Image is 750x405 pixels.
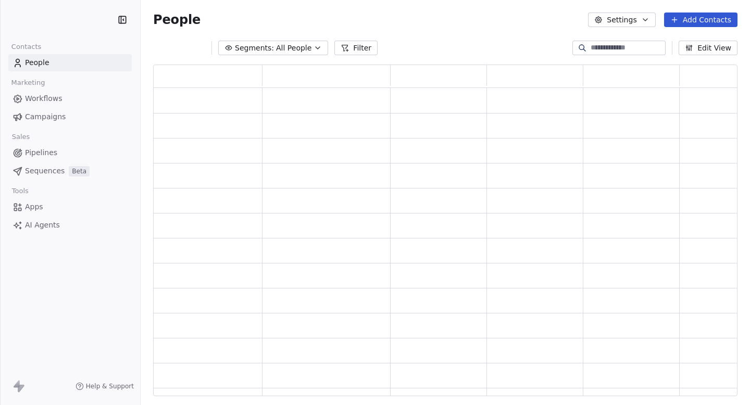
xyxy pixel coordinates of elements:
[25,57,49,68] span: People
[8,198,132,216] a: Apps
[76,382,134,390] a: Help & Support
[334,41,378,55] button: Filter
[276,43,311,54] span: All People
[25,166,65,176] span: Sequences
[25,220,60,231] span: AI Agents
[7,183,33,199] span: Tools
[8,162,132,180] a: SequencesBeta
[8,54,132,71] a: People
[8,90,132,107] a: Workflows
[25,201,43,212] span: Apps
[25,111,66,122] span: Campaigns
[588,12,655,27] button: Settings
[235,43,274,54] span: Segments:
[153,12,201,28] span: People
[69,166,90,176] span: Beta
[86,382,134,390] span: Help & Support
[7,39,46,55] span: Contacts
[7,75,49,91] span: Marketing
[8,217,132,234] a: AI Agents
[664,12,737,27] button: Add Contacts
[25,93,63,104] span: Workflows
[25,147,57,158] span: Pipelines
[679,41,737,55] button: Edit View
[8,144,132,161] a: Pipelines
[8,108,132,125] a: Campaigns
[7,129,34,145] span: Sales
